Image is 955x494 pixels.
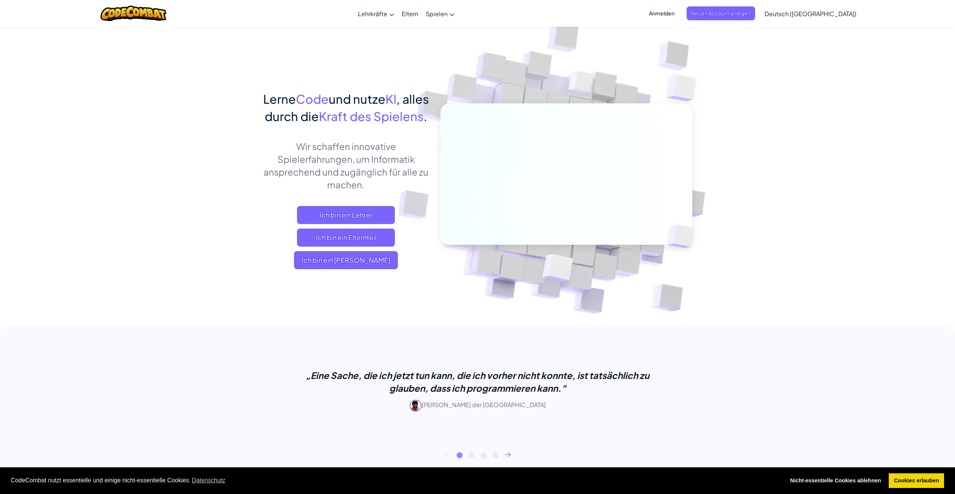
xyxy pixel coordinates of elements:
[457,452,463,458] button: 1
[410,400,422,412] img: avatar
[554,56,608,112] img: Overlap cubes
[652,56,717,120] img: Overlap cubes
[423,109,427,124] span: .
[296,91,329,106] span: Code
[11,475,779,486] span: CodeCombat nutzt essentielle und einige nicht-essentielle Cookies.
[354,3,398,24] a: Lehrkräfte
[190,475,226,486] a: learn more about cookies
[426,10,448,18] span: Spielen
[765,10,856,18] span: Deutsch ([GEOGRAPHIC_DATA])
[644,6,679,20] button: Anmelden
[785,473,886,488] a: deny cookies
[294,251,398,269] button: Ich bin ein [PERSON_NAME]
[398,3,422,24] a: Eltern
[761,3,860,24] a: Deutsch ([GEOGRAPHIC_DATA])
[263,140,429,191] p: Wir schaffen innovative Spielerfahrungen, um Informatik ansprechend und zugänglich für alle zu ma...
[329,91,385,106] span: und nutze
[493,452,499,458] button: 4
[524,238,591,300] img: Overlap cubes
[358,10,387,18] span: Lehrkräfte
[319,109,423,124] span: Kraft des Spielens
[385,91,396,106] span: KI
[422,3,458,24] a: Spielen
[655,209,711,264] img: Overlap cubes
[481,452,487,458] button: 3
[297,206,395,224] a: Ich bin ein Lehrer
[263,91,296,106] span: Lerne
[889,473,944,488] a: allow cookies
[289,400,666,412] p: [PERSON_NAME] der [GEOGRAPHIC_DATA]
[289,369,666,394] p: „Eine Sache, die ich jetzt tun kann, die ich vorher nicht konnte, ist tatsächlich zu glauben, das...
[101,6,166,21] img: CodeCombat logo
[687,6,755,20] button: Neuen Account anlegen
[469,452,475,458] button: 2
[297,229,395,247] a: Ich bin ein Elternteil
